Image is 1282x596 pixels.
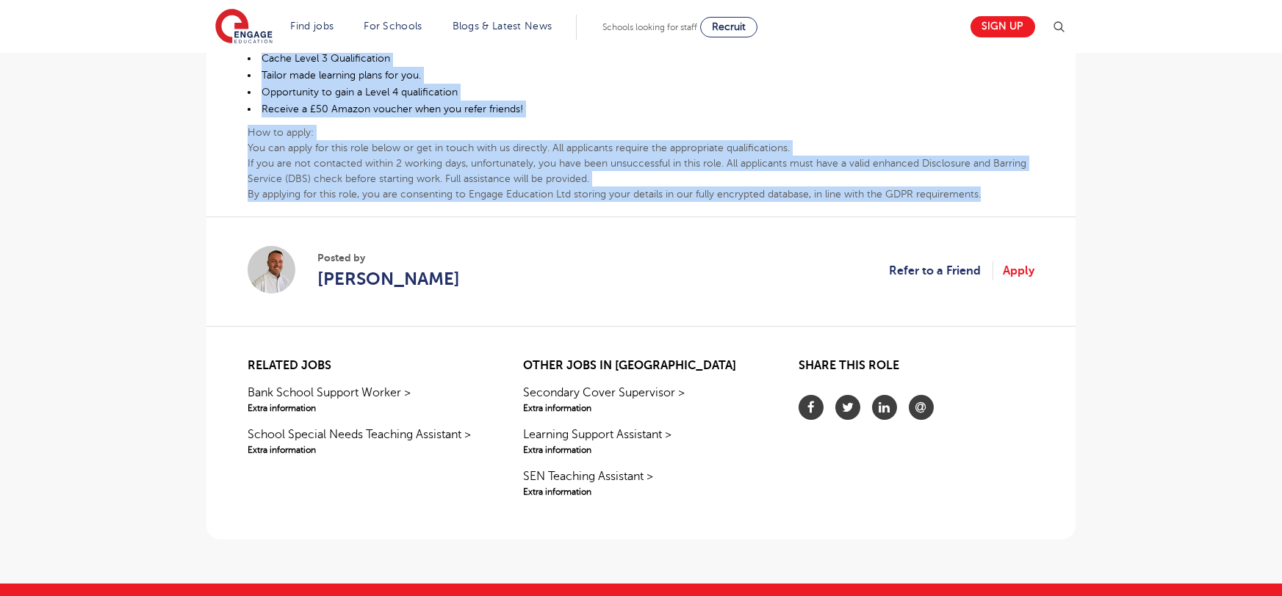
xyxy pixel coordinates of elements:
p: By applying for this role, you are consenting to Engage Education Ltd storing your details in our... [248,186,1034,202]
a: Apply [1003,261,1034,280]
a: Bank School Support Worker >Extra information [248,384,483,415]
img: Engage Education [215,9,273,46]
h2: Related jobs [248,359,483,373]
a: Secondary Cover Supervisor >Extra information [523,384,759,415]
b: How to apply: [248,127,314,138]
span: Extra information [523,443,759,457]
a: Find jobs [291,21,334,32]
a: School Special Needs Teaching Assistant >Extra information [248,426,483,457]
span: Posted by [317,250,460,266]
li: Tailor made learning plans for you. [248,67,1034,84]
a: Recruit [700,17,757,37]
h2: Other jobs in [GEOGRAPHIC_DATA] [523,359,759,373]
span: Extra information [248,443,483,457]
a: [PERSON_NAME] [317,266,460,292]
li: Receive a £50 Amazon voucher when you refer friends! [248,101,1034,117]
a: Learning Support Assistant >Extra information [523,426,759,457]
span: Recruit [712,21,746,32]
li: Opportunity to gain a Level 4 qualification [248,84,1034,101]
h2: Share this role [799,359,1034,380]
span: Extra information [248,401,483,415]
span: Extra information [523,401,759,415]
a: Blogs & Latest News [453,21,552,32]
p: You can apply for this role below or get in touch with us directly. All applicants require the ap... [248,140,1034,156]
a: SEN Teaching Assistant >Extra information [523,468,759,498]
p: If you are not contacted within 2 working days, unfortunately, you have been unsuccessful in this... [248,156,1034,186]
a: Sign up [970,16,1035,37]
a: Refer to a Friend [889,261,993,280]
span: Extra information [523,485,759,498]
a: For Schools [364,21,422,32]
span: Schools looking for staff [602,22,697,32]
li: Cache Level 3 Qualification [248,50,1034,67]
